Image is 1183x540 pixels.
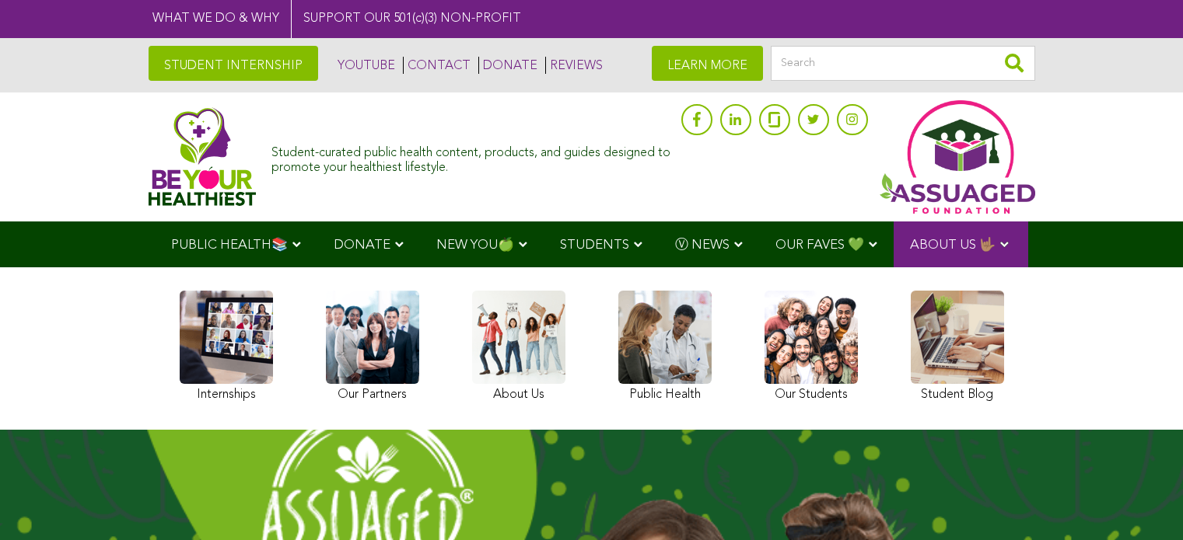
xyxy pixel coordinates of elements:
[768,112,779,127] img: glassdoor
[775,239,864,252] span: OUR FAVES 💚
[271,138,673,176] div: Student-curated public health content, products, and guides designed to promote your healthiest l...
[560,239,629,252] span: STUDENTS
[652,46,763,81] a: LEARN MORE
[403,57,471,74] a: CONTACT
[171,239,288,252] span: PUBLIC HEALTH📚
[910,239,996,252] span: ABOUT US 🤟🏽
[334,239,390,252] span: DONATE
[675,239,730,252] span: Ⓥ NEWS
[880,100,1035,214] img: Assuaged App
[149,46,318,81] a: STUDENT INTERNSHIP
[149,221,1035,267] div: Navigation Menu
[1105,465,1183,540] iframe: Chat Widget
[149,107,257,206] img: Assuaged
[478,57,537,74] a: DONATE
[436,239,514,252] span: NEW YOU🍏
[771,46,1035,81] input: Search
[545,57,603,74] a: REVIEWS
[334,57,395,74] a: YOUTUBE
